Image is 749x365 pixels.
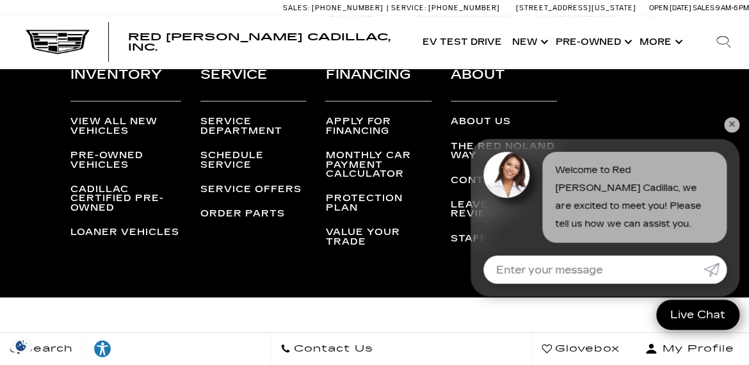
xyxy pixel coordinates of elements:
a: Schedule Service [200,151,307,170]
div: Explore your accessibility options [83,339,122,359]
a: EV Test Drive [417,17,507,68]
a: Pre-Owned Vehicles [70,151,181,170]
a: Glovebox [531,333,630,365]
a: Order Parts [200,209,307,218]
button: More [634,17,685,68]
a: Loaner Vehicles [70,228,181,237]
div: Welcome to Red [PERSON_NAME] Cadillac, we are excited to meet you! Please tell us how we can assi... [542,152,727,243]
h3: Inventory [70,64,181,102]
span: My Profile [657,340,734,358]
span: [PHONE_NUMBER] [312,4,383,12]
a: New [507,17,551,68]
img: Agent profile photo [483,152,529,198]
span: Red [PERSON_NAME] Cadillac, Inc. [128,31,391,53]
span: Search [20,340,73,358]
span: Live Chat [664,307,732,322]
a: Sales: [PHONE_NUMBER] [283,4,387,12]
a: Staff [451,234,557,243]
a: Service Department [200,117,307,136]
a: Submit [704,255,727,284]
a: Contact Us [270,333,383,365]
a: Cadillac Certified Pre-Owned [70,185,181,213]
h3: Financing [325,64,431,102]
a: Protection Plan [325,194,431,213]
a: Live Chat [656,300,739,330]
button: Open user profile menu [630,333,749,365]
a: Monthly Car Payment Calculator [325,151,431,179]
a: Service Offers [200,185,307,194]
a: Service: [PHONE_NUMBER] [387,4,503,12]
h3: About [451,64,557,102]
input: Enter your message [483,255,704,284]
span: Contact Us [291,340,373,358]
a: Contact Us [451,176,557,185]
span: Sales: [693,4,716,12]
a: About Us [451,117,557,126]
a: Leave Us a Review [451,200,557,219]
span: [PHONE_NUMBER] [428,4,500,12]
a: Red [PERSON_NAME] Cadillac, Inc. [128,32,405,53]
a: Pre-Owned [551,17,634,68]
div: Search [698,17,749,68]
span: Service: [391,4,426,12]
a: Apply for Financing [325,117,431,136]
p: Copyright © 2025 - [72,328,365,364]
span: Sales: [283,4,310,12]
span: Glovebox [552,340,620,358]
span: 9 AM-6 PM [716,4,749,12]
a: The Red Noland Way [451,142,557,161]
a: View All New Vehicles [70,117,181,136]
h3: Service [200,64,307,102]
img: Opt-Out Icon [6,339,36,352]
a: [STREET_ADDRESS][US_STATE] [516,4,636,12]
a: Explore your accessibility options [83,333,122,365]
section: Click to Open Cookie Consent Modal [6,339,36,352]
span: Open [DATE] [649,4,691,12]
img: Cadillac Dark Logo with Cadillac White Text [26,30,90,54]
a: Value Your Trade [325,228,431,247]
